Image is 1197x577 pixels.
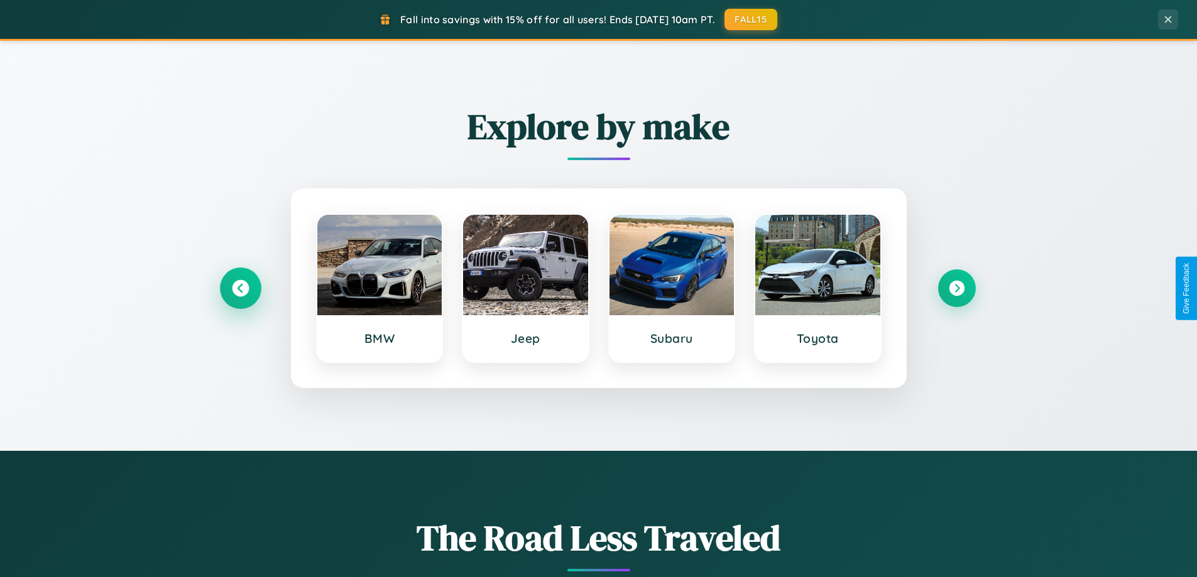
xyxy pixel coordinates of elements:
[330,331,430,346] h3: BMW
[222,102,976,151] h2: Explore by make
[222,514,976,562] h1: The Road Less Traveled
[622,331,722,346] h3: Subaru
[768,331,868,346] h3: Toyota
[476,331,576,346] h3: Jeep
[1182,263,1191,314] div: Give Feedback
[400,13,715,26] span: Fall into savings with 15% off for all users! Ends [DATE] 10am PT.
[724,9,777,30] button: FALL15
